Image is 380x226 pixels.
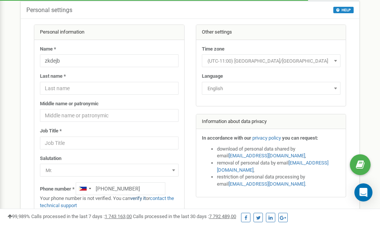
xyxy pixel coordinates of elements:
[40,195,179,209] p: Your phone number is not verified. You can or
[130,195,146,201] a: verify it
[105,214,132,219] u: 1 743 163,00
[217,174,340,188] li: restriction of personal data processing by email .
[133,214,236,219] span: Calls processed in the last 30 days :
[40,54,179,67] input: Name
[8,214,30,219] span: 99,989%
[40,128,62,135] label: Job Title *
[202,135,251,141] strong: In accordance with our
[202,46,224,53] label: Time zone
[202,73,223,80] label: Language
[40,100,99,108] label: Middle name or patronymic
[217,146,340,160] li: download of personal data shared by email ,
[43,165,176,176] span: Mr.
[34,25,184,40] div: Personal information
[31,214,132,219] span: Calls processed in the last 7 days :
[354,183,372,201] div: Open Intercom Messenger
[204,83,338,94] span: English
[40,195,174,208] a: contact the technical support
[40,46,56,53] label: Name *
[76,183,93,195] div: Telephone country code
[76,182,165,195] input: +1-800-555-55-55
[333,7,354,13] button: HELP
[26,7,72,14] h5: Personal settings
[282,135,318,141] strong: you can request:
[229,153,305,158] a: [EMAIL_ADDRESS][DOMAIN_NAME]
[209,214,236,219] u: 7 792 489,00
[40,164,179,177] span: Mr.
[40,82,179,95] input: Last name
[40,73,66,80] label: Last name *
[252,135,281,141] a: privacy policy
[40,137,179,149] input: Job Title
[40,109,179,122] input: Middle name or patronymic
[202,82,340,95] span: English
[229,181,305,187] a: [EMAIL_ADDRESS][DOMAIN_NAME]
[204,56,338,66] span: (UTC-11:00) Pacific/Midway
[217,160,340,174] li: removal of personal data by email ,
[202,54,340,67] span: (UTC-11:00) Pacific/Midway
[196,114,346,129] div: Information about data privacy
[217,160,328,173] a: [EMAIL_ADDRESS][DOMAIN_NAME]
[40,155,61,162] label: Salutation
[40,186,75,193] label: Phone number *
[196,25,346,40] div: Other settings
